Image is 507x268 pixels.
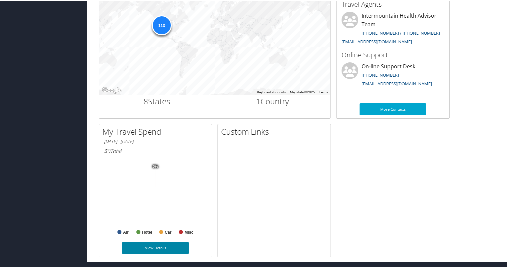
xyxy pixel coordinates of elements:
[102,125,212,137] h2: My Travel Spend
[143,95,148,106] span: 8
[256,95,261,106] span: 1
[338,62,448,89] li: On-line Support Desk
[101,85,123,94] a: Open this area in Google Maps (opens a new window)
[122,241,189,253] a: View Details
[153,164,158,168] tspan: 0%
[123,229,129,234] text: Air
[319,90,328,93] a: Terms (opens in new tab)
[362,29,440,35] a: [PHONE_NUMBER] / [PHONE_NUMBER]
[104,138,207,144] h6: [DATE] - [DATE]
[360,103,426,115] a: More Contacts
[290,90,315,93] span: Map data ©2025
[362,80,432,86] a: [EMAIL_ADDRESS][DOMAIN_NAME]
[101,85,123,94] img: Google
[151,15,171,35] div: 113
[104,147,110,154] span: $0
[338,11,448,47] li: Intermountain Health Advisor Team
[221,125,331,137] h2: Custom Links
[142,229,152,234] text: Hotel
[184,229,193,234] text: Misc
[257,89,286,94] button: Keyboard shortcuts
[165,229,171,234] text: Car
[342,50,444,59] h3: Online Support
[104,95,210,106] h2: States
[362,71,399,77] a: [PHONE_NUMBER]
[220,95,326,106] h2: Country
[342,38,412,44] a: [EMAIL_ADDRESS][DOMAIN_NAME]
[104,147,207,154] h6: Total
